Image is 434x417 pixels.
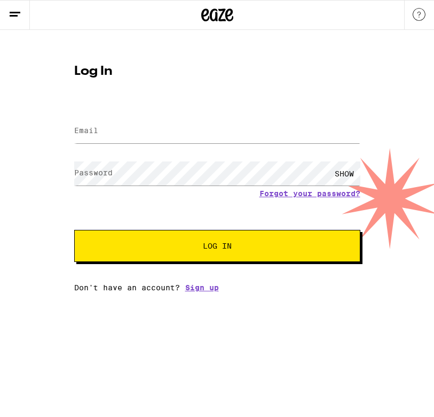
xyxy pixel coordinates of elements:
input: Email [74,119,360,143]
label: Password [74,168,113,177]
label: Email [74,126,98,135]
div: SHOW [328,161,360,186]
button: Log In [74,230,360,262]
div: Don't have an account? [74,283,360,292]
h1: Log In [74,65,360,78]
a: Forgot your password? [259,189,360,198]
a: Sign up [185,283,219,292]
span: Log In [203,242,232,250]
